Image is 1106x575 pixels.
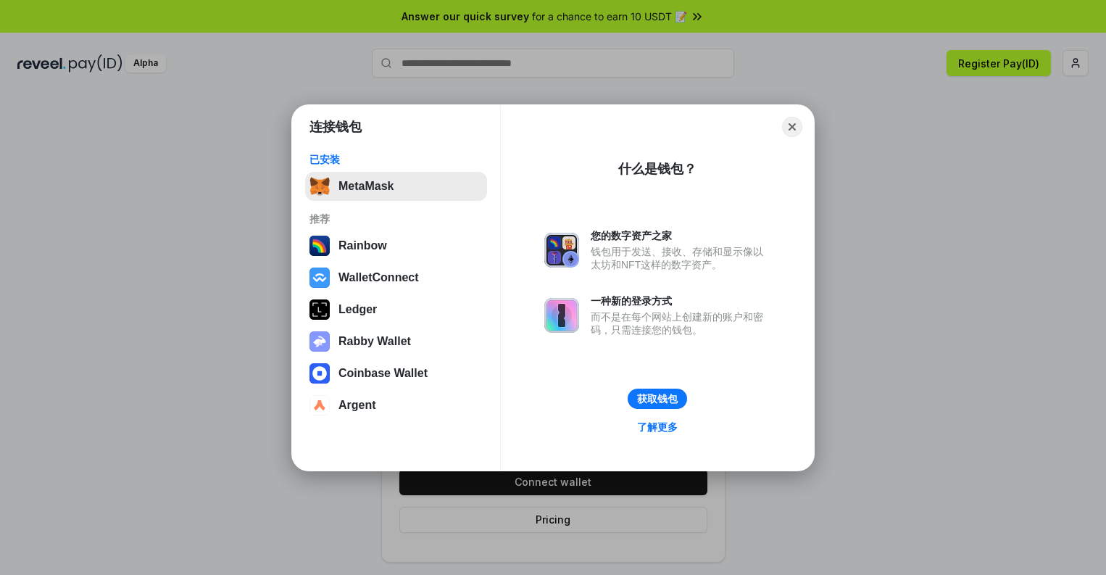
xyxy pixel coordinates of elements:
div: Coinbase Wallet [338,367,428,380]
div: Ledger [338,303,377,316]
button: Rainbow [305,231,487,260]
button: Argent [305,391,487,420]
div: Rainbow [338,239,387,252]
img: svg+xml,%3Csvg%20xmlns%3D%22http%3A%2F%2Fwww.w3.org%2F2000%2Fsvg%22%20width%3D%2228%22%20height%3... [309,299,330,320]
img: svg+xml,%3Csvg%20width%3D%2228%22%20height%3D%2228%22%20viewBox%3D%220%200%2028%2028%22%20fill%3D... [309,395,330,415]
button: WalletConnect [305,263,487,292]
a: 了解更多 [628,418,686,437]
div: WalletConnect [338,271,419,284]
div: 推荐 [309,212,483,226]
div: 而不是在每个网站上创建新的账户和密码，只需连接您的钱包。 [591,310,770,336]
div: 了解更多 [637,421,678,434]
img: svg+xml,%3Csvg%20width%3D%22120%22%20height%3D%22120%22%20viewBox%3D%220%200%20120%20120%22%20fil... [309,236,330,256]
div: 已安装 [309,153,483,166]
div: Rabby Wallet [338,335,411,348]
button: 获取钱包 [628,389,687,409]
img: svg+xml,%3Csvg%20xmlns%3D%22http%3A%2F%2Fwww.w3.org%2F2000%2Fsvg%22%20fill%3D%22none%22%20viewBox... [544,298,579,333]
img: svg+xml,%3Csvg%20xmlns%3D%22http%3A%2F%2Fwww.w3.org%2F2000%2Fsvg%22%20fill%3D%22none%22%20viewBox... [309,331,330,352]
div: 什么是钱包？ [618,160,697,178]
button: Close [782,117,802,137]
div: 钱包用于发送、接收、存储和显示像以太坊和NFT这样的数字资产。 [591,245,770,271]
div: 获取钱包 [637,392,678,405]
button: Coinbase Wallet [305,359,487,388]
img: svg+xml,%3Csvg%20xmlns%3D%22http%3A%2F%2Fwww.w3.org%2F2000%2Fsvg%22%20fill%3D%22none%22%20viewBox... [544,233,579,268]
div: 一种新的登录方式 [591,294,770,307]
button: Ledger [305,295,487,324]
button: Rabby Wallet [305,327,487,356]
div: Argent [338,399,376,412]
h1: 连接钱包 [309,118,362,136]
img: svg+xml,%3Csvg%20width%3D%2228%22%20height%3D%2228%22%20viewBox%3D%220%200%2028%2028%22%20fill%3D... [309,268,330,288]
img: svg+xml,%3Csvg%20fill%3D%22none%22%20height%3D%2233%22%20viewBox%3D%220%200%2035%2033%22%20width%... [309,176,330,197]
img: svg+xml,%3Csvg%20width%3D%2228%22%20height%3D%2228%22%20viewBox%3D%220%200%2028%2028%22%20fill%3D... [309,363,330,384]
div: MetaMask [338,180,394,193]
div: 您的数字资产之家 [591,229,770,242]
button: MetaMask [305,172,487,201]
